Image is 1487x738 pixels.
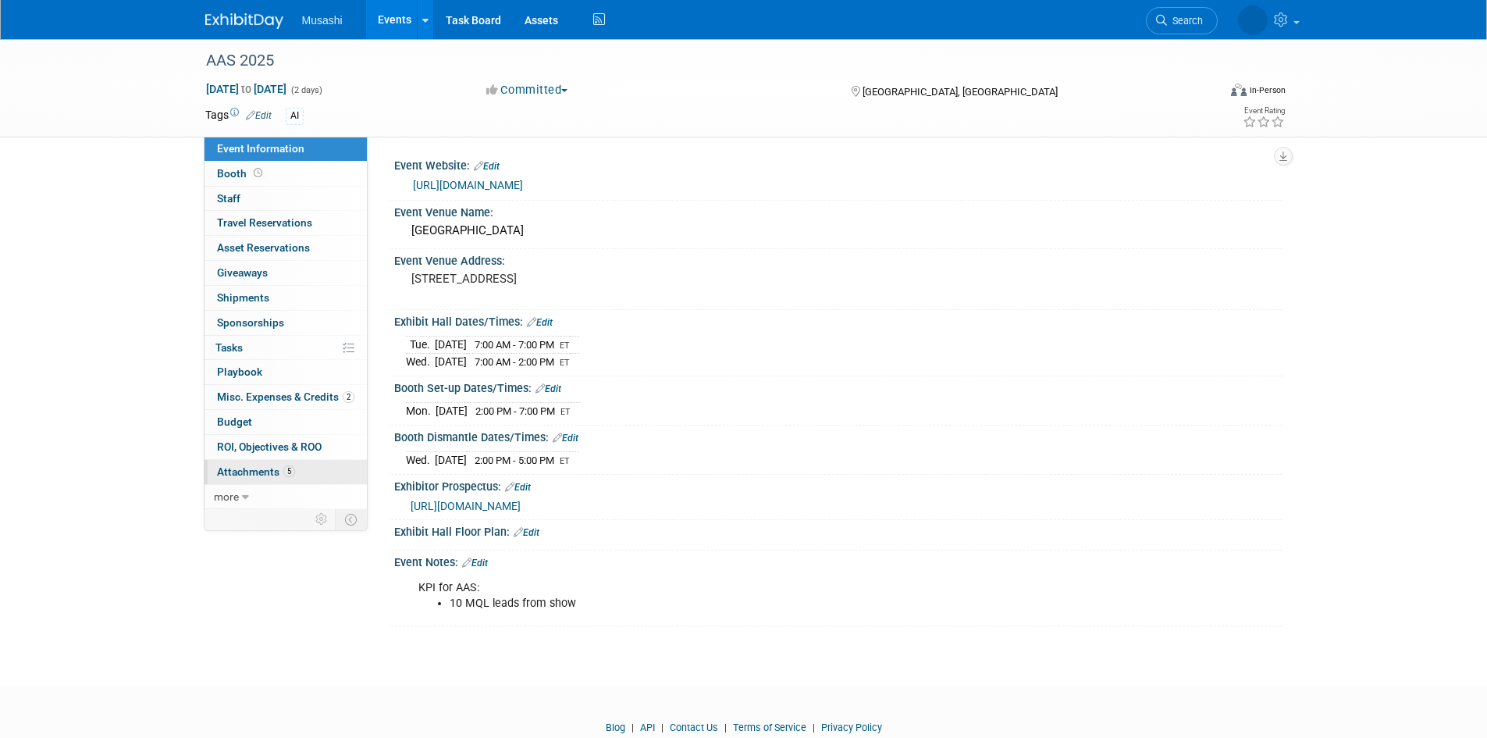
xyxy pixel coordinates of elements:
span: Sponsorships [217,316,284,329]
td: Tags [205,107,272,125]
td: Mon. [406,403,436,419]
span: 7:00 AM - 7:00 PM [475,339,554,351]
a: Privacy Policy [821,722,882,733]
td: Toggle Event Tabs [335,509,367,529]
a: Attachments5 [205,460,367,484]
span: ROI, Objectives & ROO [217,440,322,453]
div: Exhibit Hall Floor Plan: [394,520,1282,540]
div: Booth Set-up Dates/Times: [394,376,1282,397]
span: Attachments [217,465,295,478]
td: [DATE] [435,337,467,354]
a: Booth [205,162,367,186]
a: Asset Reservations [205,236,367,260]
a: API [640,722,655,733]
td: Personalize Event Tab Strip [308,509,336,529]
div: AI [286,108,304,124]
a: Edit [505,482,531,493]
span: 2:00 PM - 5:00 PM [475,455,554,466]
span: Booth [217,167,265,180]
div: Event Notes: [394,551,1282,571]
a: Misc. Expenses & Credits2 [205,385,367,409]
a: Sponsorships [205,311,367,335]
span: [DATE] [DATE] [205,82,287,96]
a: Edit [527,317,553,328]
li: 10 MQL leads from show [450,596,1101,611]
span: | [628,722,638,733]
span: 7:00 AM - 2:00 PM [475,356,554,368]
div: Event Format [1126,81,1286,105]
td: Wed. [406,452,435,469]
img: Chris Morley [1238,5,1268,35]
div: Event Venue Address: [394,249,1282,269]
a: more [205,485,367,509]
a: Edit [246,110,272,121]
span: Shipments [217,291,269,304]
td: [DATE] [435,452,467,469]
a: Travel Reservations [205,211,367,235]
a: Contact Us [670,722,718,733]
span: Musashi [302,14,343,27]
a: Giveaways [205,261,367,285]
div: AAS 2025 [201,47,1194,75]
a: Edit [462,558,488,569]
span: Booth not reserved yet [251,167,265,179]
div: [GEOGRAPHIC_DATA] [406,219,1271,243]
a: Tasks [205,336,367,360]
img: ExhibitDay [205,13,283,29]
a: Edit [553,433,578,444]
a: Edit [535,383,561,394]
a: Playbook [205,360,367,384]
span: Misc. Expenses & Credits [217,390,354,403]
span: Tasks [215,341,243,354]
a: [URL][DOMAIN_NAME] [411,500,521,512]
span: 2:00 PM - 7:00 PM [475,405,555,417]
div: Event Website: [394,154,1282,174]
span: more [214,490,239,503]
div: Exhibitor Prospectus: [394,475,1282,495]
td: [DATE] [435,354,467,370]
span: (2 days) [290,85,322,95]
span: | [809,722,819,733]
div: Event Venue Name: [394,201,1282,220]
div: KPI for AAS: [407,572,1111,619]
button: Committed [481,82,574,98]
a: [URL][DOMAIN_NAME] [413,179,523,191]
a: Blog [606,722,625,733]
span: ET [560,456,570,466]
span: Budget [217,415,252,428]
span: ET [560,340,570,351]
a: ROI, Objectives & ROO [205,435,367,459]
div: In-Person [1249,84,1286,96]
span: Event Information [217,142,304,155]
a: Budget [205,410,367,434]
td: Wed. [406,354,435,370]
a: Search [1146,7,1218,34]
pre: [STREET_ADDRESS] [411,272,747,286]
td: Tue. [406,337,435,354]
span: Giveaways [217,266,268,279]
a: Staff [205,187,367,211]
span: [GEOGRAPHIC_DATA], [GEOGRAPHIC_DATA] [863,86,1058,98]
div: Booth Dismantle Dates/Times: [394,426,1282,446]
a: Edit [514,527,539,538]
a: Edit [474,161,500,172]
td: [DATE] [436,403,468,419]
span: Travel Reservations [217,216,312,229]
span: ET [560,407,571,417]
span: Staff [217,192,240,205]
img: Format-Inperson.png [1231,84,1247,96]
span: Playbook [217,365,262,378]
div: Exhibit Hall Dates/Times: [394,310,1282,330]
span: Asset Reservations [217,241,310,254]
div: Event Rating [1243,107,1285,115]
span: | [657,722,667,733]
a: Terms of Service [733,722,806,733]
span: to [239,83,254,95]
span: | [720,722,731,733]
a: Shipments [205,286,367,310]
a: Event Information [205,137,367,161]
span: ET [560,358,570,368]
span: Search [1167,15,1203,27]
span: 2 [343,391,354,403]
